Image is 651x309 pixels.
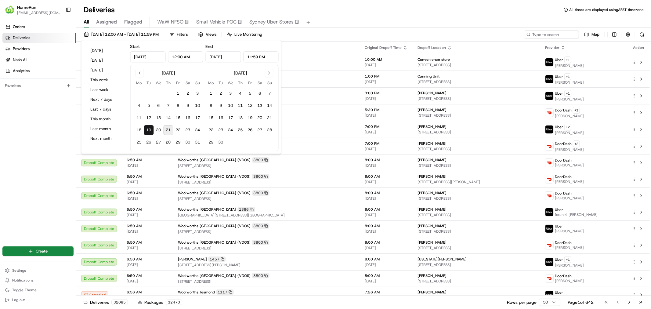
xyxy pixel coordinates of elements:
[365,224,408,228] span: 8:00 AM
[545,142,553,150] img: doordash_logo_v2.png
[365,191,408,195] span: 8:00 AM
[365,180,408,184] span: [DATE]
[255,89,265,98] button: 6
[21,58,100,64] div: Start new chat
[2,22,76,32] a: Orders
[173,101,183,111] button: 8
[555,179,584,184] span: [PERSON_NAME]
[5,5,15,15] img: HomeRun
[178,163,355,168] span: [STREET_ADDRESS]
[154,113,164,123] button: 13
[16,39,101,46] input: Clear
[2,296,74,304] button: Log out
[144,113,154,123] button: 12
[365,213,408,217] span: [DATE]
[265,113,275,123] button: 21
[255,80,265,86] th: Saturday
[545,241,553,249] img: doordash_logo_v2.png
[154,125,164,135] button: 20
[13,24,25,30] span: Orders
[206,101,216,111] button: 8
[418,124,447,129] span: [PERSON_NAME]
[545,258,553,266] img: uber-new-logo.jpeg
[134,80,144,86] th: Monday
[104,60,111,67] button: Start new chat
[418,257,467,262] span: [US_STATE][PERSON_NAME]
[127,262,168,267] span: [DATE]
[564,124,571,130] button: +2
[365,240,408,245] span: 8:00 AM
[206,113,216,123] button: 15
[545,75,553,83] img: uber-new-logo.jpeg
[243,51,279,62] input: Time
[88,76,124,84] button: This week
[206,80,216,86] th: Monday
[127,224,168,228] span: 6:50 AM
[365,45,402,50] span: Original Dropoff Time
[84,18,89,26] span: All
[6,89,11,94] div: 📗
[127,229,168,234] span: [DATE]
[12,297,25,302] span: Log out
[178,213,355,218] span: [GEOGRAPHIC_DATA][STREET_ADDRESS][GEOGRAPHIC_DATA]
[127,257,168,262] span: 6:50 AM
[127,240,168,245] span: 6:50 AM
[564,90,571,97] button: +1
[43,103,74,108] a: Powered byPylon
[127,196,168,201] span: [DATE]
[418,91,447,96] span: [PERSON_NAME]
[555,163,584,168] span: [PERSON_NAME]
[418,63,535,67] span: [STREET_ADDRESS]
[555,229,584,234] span: [PERSON_NAME]
[2,66,76,76] a: Analytics
[127,213,168,217] span: [DATE]
[365,57,408,62] span: 10:00 AM
[216,80,226,86] th: Tuesday
[555,174,572,179] span: DoorDash
[164,125,173,135] button: 21
[178,246,355,251] span: [STREET_ADDRESS]
[365,96,408,101] span: [DATE]
[88,125,124,133] button: Last month
[555,108,572,113] span: DoorDash
[564,256,571,263] button: +1
[418,45,446,50] span: Dropoff Location
[17,10,61,15] button: [EMAIL_ADDRESS][DOMAIN_NAME]
[2,286,74,294] button: Toggle Theme
[173,137,183,147] button: 29
[418,163,535,168] span: [STREET_ADDRESS]
[555,114,584,118] span: [PERSON_NAME]
[216,137,226,147] button: 30
[638,30,646,39] button: Refresh
[365,163,408,168] span: [DATE]
[236,89,245,98] button: 4
[418,147,535,151] span: [STREET_ADDRESS]
[88,46,124,55] button: [DATE]
[545,159,553,167] img: doordash_logo_v2.png
[555,125,563,129] span: Uber
[418,174,447,179] span: [PERSON_NAME]
[632,45,645,50] div: Action
[555,74,563,79] span: Uber
[2,55,76,65] a: Nash AI
[88,56,124,65] button: [DATE]
[418,224,447,228] span: [PERSON_NAME]
[127,180,168,184] span: [DATE]
[13,46,30,52] span: Providers
[2,81,74,91] div: Favorites
[555,130,584,135] span: [PERSON_NAME]
[144,125,154,135] button: 19
[6,24,111,34] p: Welcome 👋
[252,157,269,163] div: 3800
[555,224,563,229] span: Uber
[13,68,30,74] span: Analytics
[84,5,115,15] h1: Deliveries
[178,191,251,195] span: Woolworths [GEOGRAPHIC_DATA] (VDOS)
[545,109,553,117] img: doordash_logo_v2.png
[2,246,74,256] button: Create
[36,249,48,254] span: Create
[555,257,563,262] span: Uber
[178,174,251,179] span: Woolworths [GEOGRAPHIC_DATA] (VDOS)
[249,18,294,26] span: Sydney Uber Stores
[12,89,47,95] span: Knowledge Base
